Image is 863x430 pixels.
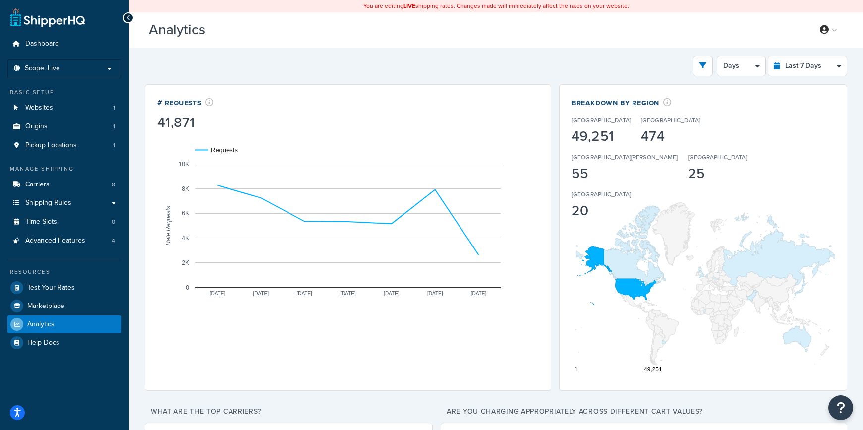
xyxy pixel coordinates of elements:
span: 4 [112,237,115,245]
li: Advanced Features [7,232,121,250]
text: 6K [182,210,189,217]
div: # Requests [157,97,214,108]
svg: A chart. [572,190,835,378]
span: 0 [112,218,115,226]
text: Requests [211,146,238,154]
text: [DATE] [296,290,312,296]
div: Manage Shipping [7,165,121,173]
div: 41,871 [157,116,214,129]
span: 1 [113,123,115,131]
text: 0 [186,284,189,291]
p: What are the top carriers? [145,405,433,419]
a: Websites1 [7,99,121,117]
a: Test Your Rates [7,279,121,297]
span: Beta [208,26,241,37]
text: 2K [182,259,189,266]
div: 49,251 [572,129,631,143]
span: Scope: Live [25,64,60,73]
text: [DATE] [340,290,356,296]
span: Analytics [27,320,55,329]
span: Dashboard [25,40,59,48]
span: Carriers [25,181,50,189]
span: Advanced Features [25,237,85,245]
h3: Analytics [149,22,798,38]
b: LIVE [403,1,415,10]
text: [DATE] [384,290,400,296]
p: [GEOGRAPHIC_DATA] [641,116,700,124]
span: Time Slots [25,218,57,226]
a: Shipping Rules [7,194,121,212]
div: Breakdown by Region [572,97,808,108]
text: [DATE] [471,290,487,296]
p: Are you charging appropriately across different cart values? [441,405,847,419]
span: Test Your Rates [27,284,75,292]
button: open filter drawer [693,56,713,76]
a: Carriers8 [7,176,121,194]
div: 474 [641,129,700,143]
a: Dashboard [7,35,121,53]
a: Help Docs [7,334,121,352]
text: 10K [179,160,189,167]
p: [GEOGRAPHIC_DATA] [688,153,748,162]
span: Pickup Locations [25,141,77,150]
div: 20 [572,204,631,218]
span: Origins [25,123,48,131]
a: Origins1 [7,118,121,136]
a: Time Slots0 [7,213,121,231]
a: Advanced Features4 [7,232,121,250]
span: 8 [112,181,115,189]
a: Analytics [7,315,121,333]
span: Shipping Rules [25,199,71,207]
text: 8K [182,185,189,192]
svg: A chart. [157,131,539,320]
span: Marketplace [27,302,64,310]
button: Open Resource Center [828,395,853,420]
p: [GEOGRAPHIC_DATA][PERSON_NAME] [572,153,678,162]
div: 55 [572,167,678,181]
text: 49,251 [644,366,662,373]
li: Time Slots [7,213,121,231]
li: Carriers [7,176,121,194]
p: [GEOGRAPHIC_DATA] [572,190,631,199]
p: [GEOGRAPHIC_DATA] [572,116,631,124]
text: [DATE] [427,290,443,296]
div: Basic Setup [7,88,121,97]
text: 1 [575,366,578,373]
li: Pickup Locations [7,136,121,155]
a: Pickup Locations1 [7,136,121,155]
text: [DATE] [253,290,269,296]
a: Marketplace [7,297,121,315]
text: [DATE] [210,290,226,296]
text: 4K [182,235,189,242]
span: 1 [113,141,115,150]
li: Origins [7,118,121,136]
li: Websites [7,99,121,117]
span: Help Docs [27,339,59,347]
div: Resources [7,268,121,276]
span: Websites [25,104,53,112]
span: 1 [113,104,115,112]
div: 25 [688,167,748,181]
text: Rate Requests [165,206,172,245]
